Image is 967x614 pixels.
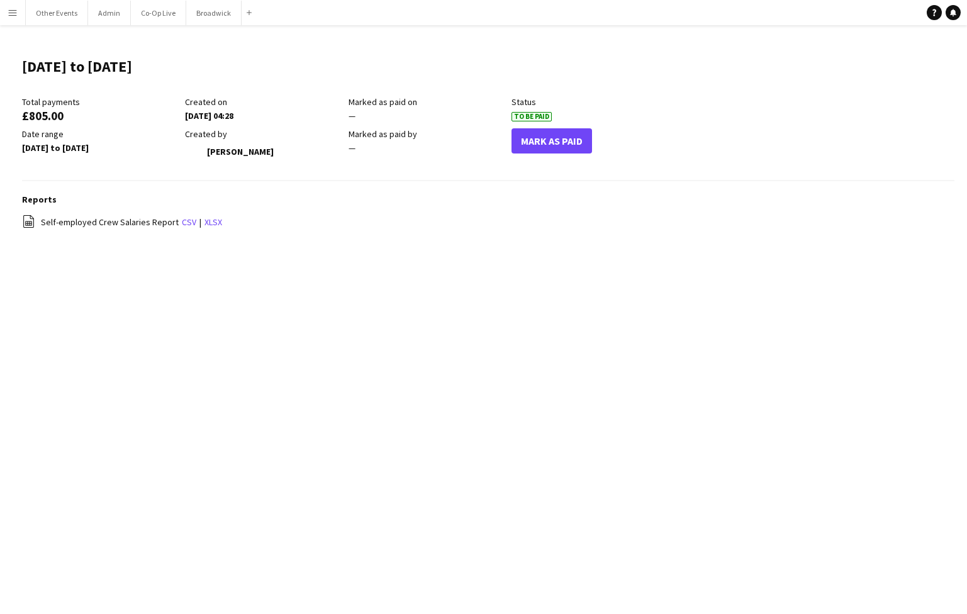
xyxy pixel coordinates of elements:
[22,110,179,121] div: £805.00
[349,110,355,121] span: —
[22,57,132,76] h1: [DATE] to [DATE]
[349,128,505,140] div: Marked as paid by
[511,128,592,153] button: Mark As Paid
[511,112,552,121] span: To Be Paid
[22,215,954,230] div: |
[186,1,242,25] button: Broadwick
[349,142,355,153] span: —
[26,1,88,25] button: Other Events
[185,96,342,108] div: Created on
[185,142,342,161] div: [PERSON_NAME]
[204,216,222,228] a: xlsx
[185,128,342,140] div: Created by
[41,216,179,228] span: Self-employed Crew Salaries Report
[22,194,954,205] h3: Reports
[511,96,668,108] div: Status
[88,1,131,25] button: Admin
[349,96,505,108] div: Marked as paid on
[131,1,186,25] button: Co-Op Live
[22,96,179,108] div: Total payments
[22,128,179,140] div: Date range
[185,110,342,121] div: [DATE] 04:28
[182,216,196,228] a: csv
[22,142,179,153] div: [DATE] to [DATE]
